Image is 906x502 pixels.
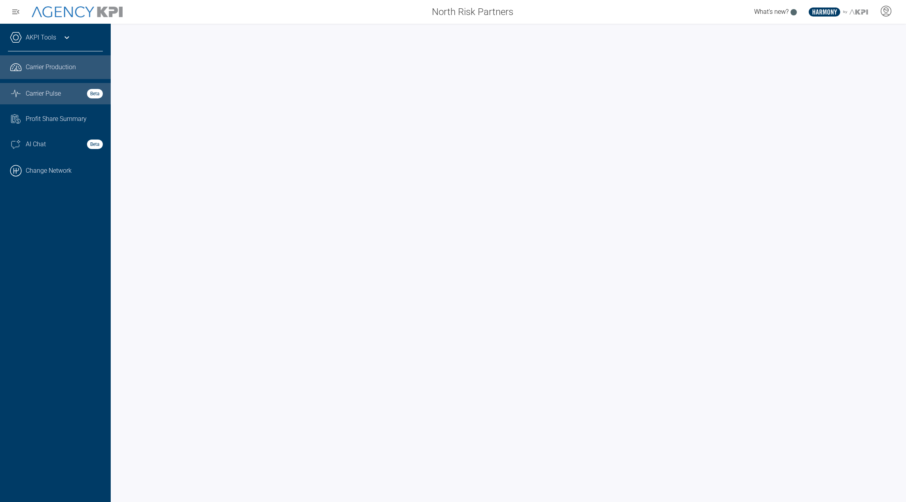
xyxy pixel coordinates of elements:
[87,89,103,98] strong: Beta
[87,140,103,149] strong: Beta
[432,5,513,19] span: North Risk Partners
[26,89,61,98] span: Carrier Pulse
[754,8,789,15] span: What's new?
[32,6,123,18] img: AgencyKPI
[26,33,56,42] a: AKPI Tools
[26,62,76,72] span: Carrier Production
[26,140,46,149] span: AI Chat
[26,114,87,124] span: Profit Share Summary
